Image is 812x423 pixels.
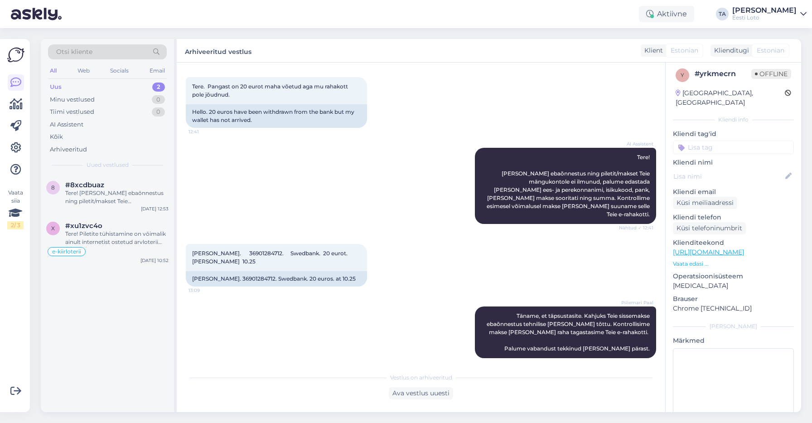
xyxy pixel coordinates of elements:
span: 13:09 [188,287,222,294]
div: [DATE] 12:53 [141,205,169,212]
div: Web [76,65,92,77]
span: [PERSON_NAME]. 36901284712. Swedbank. 20 eurot. [PERSON_NAME] 10.25 [192,250,349,265]
div: 2 / 3 [7,221,24,229]
span: 12:41 [188,128,222,135]
div: Ava vestlus uuesti [389,387,453,399]
div: Kliendi info [673,116,794,124]
div: [GEOGRAPHIC_DATA], [GEOGRAPHIC_DATA] [676,88,785,107]
span: Estonian [671,46,698,55]
p: Vaata edasi ... [673,260,794,268]
div: Klient [641,46,663,55]
div: Tere! Piletite tühistamine on võimalik ainult internetist ostetud arvloterii piletite puhul ning ... [65,230,169,246]
p: Kliendi nimi [673,158,794,167]
span: e-kiirloterii [52,249,81,254]
span: Nähtud ✓ 12:41 [619,224,653,231]
p: Kliendi email [673,187,794,197]
div: AI Assistent [50,120,83,129]
input: Lisa tag [673,141,794,154]
span: Pillemari Paal [619,299,653,306]
div: [PERSON_NAME] [673,322,794,331]
p: [MEDICAL_DATA] [673,281,794,291]
div: TA [716,8,729,20]
div: Tere! [PERSON_NAME] ebaõnnestus ning piletit/makset Teie mängukontole ei ilmunud, palume edastada... [65,189,169,205]
span: Uued vestlused [87,161,129,169]
span: Vestlus on arhiveeritud [390,374,452,382]
span: #xu1zvc4o [65,222,102,230]
p: Märkmed [673,336,794,345]
div: Kõik [50,132,63,141]
div: Eesti Loto [732,14,797,21]
p: Klienditeekond [673,238,794,248]
div: Tiimi vestlused [50,107,94,117]
div: Email [148,65,167,77]
span: x [51,225,55,232]
div: 0 [152,107,165,117]
div: Vaata siia [7,189,24,229]
img: Askly Logo [7,46,24,63]
a: [URL][DOMAIN_NAME] [673,248,744,256]
div: Arhiveeritud [50,145,87,154]
span: Otsi kliente [56,47,92,57]
p: Operatsioonisüsteem [673,272,794,281]
div: 2 [152,83,165,92]
div: Uus [50,83,62,92]
span: Nähtud ✓ 13:17 [619,359,653,365]
span: Offline [751,69,791,79]
div: Socials [108,65,130,77]
span: Tere. Pangast on 20 eurot maha võetud aga mu rahakott pole jõudnud. [192,83,349,98]
div: Küsi telefoninumbrit [673,222,746,234]
div: [PERSON_NAME] [732,7,797,14]
div: 0 [152,95,165,104]
div: # yrkmecrn [695,68,751,79]
label: Arhiveeritud vestlus [185,44,251,57]
span: AI Assistent [619,141,653,147]
a: [PERSON_NAME]Eesti Loto [732,7,807,21]
span: 8 [51,184,55,191]
div: All [48,65,58,77]
div: Hello. 20 euros have been withdrawn from the bank but my wallet has not arrived. [186,104,367,128]
p: Kliendi tag'id [673,129,794,139]
div: Küsi meiliaadressi [673,197,737,209]
div: [PERSON_NAME]. 36901284712. Swedbank. 20 euros. at 10.25 [186,271,367,287]
p: Kliendi telefon [673,213,794,222]
div: Aktiivne [639,6,694,22]
span: Estonian [757,46,784,55]
div: [DATE] 10:52 [140,257,169,264]
span: #8xcdbuaz [65,181,104,189]
span: Täname, et täpsustasite. Kahjuks Teie sissemakse ebaõnnestus tehnilise [PERSON_NAME] tõttu. Kontr... [487,312,651,352]
span: y [681,72,684,78]
input: Lisa nimi [673,171,783,181]
p: Chrome [TECHNICAL_ID] [673,304,794,313]
p: Brauser [673,294,794,304]
div: Klienditugi [710,46,749,55]
div: Minu vestlused [50,95,95,104]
